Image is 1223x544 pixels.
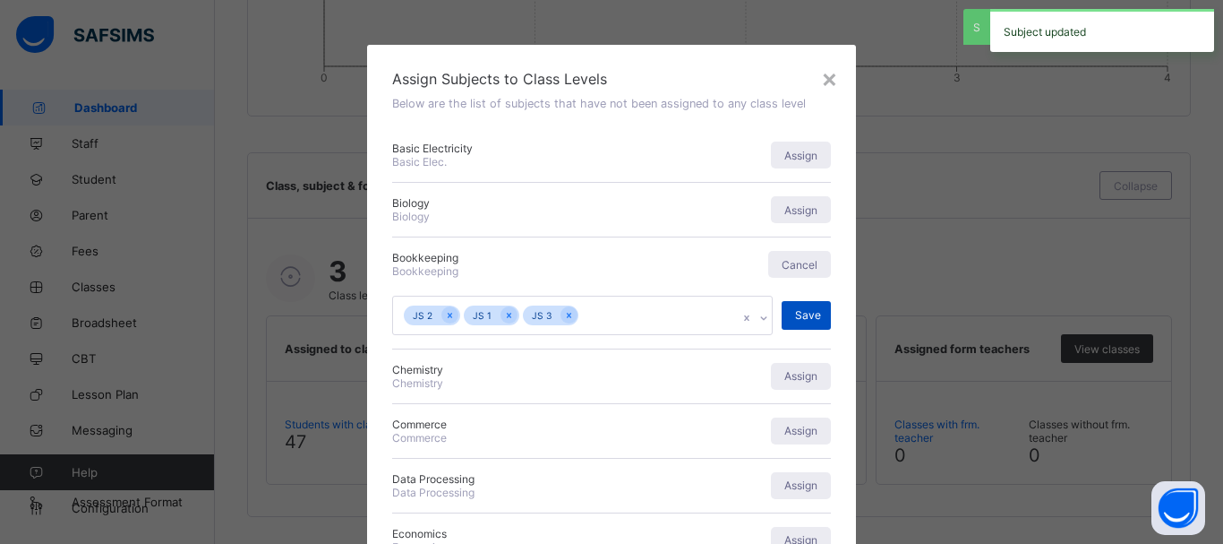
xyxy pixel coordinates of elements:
[392,264,458,278] span: Bookkeeping
[784,149,817,162] span: Assign
[1151,481,1205,535] button: Open asap
[392,472,475,486] span: Data Processing
[784,369,817,383] span: Assign
[784,479,817,492] span: Assign
[392,70,831,88] span: Assign Subjects to Class Levels
[392,251,458,264] span: Bookkeeping
[392,196,430,210] span: Biology
[392,142,473,155] span: Basic Electricity
[392,155,447,168] span: Basic Elec.
[392,363,443,376] span: Chemistry
[990,9,1214,52] div: Subject updated
[821,63,838,93] div: ×
[782,258,817,272] span: Cancel
[392,486,475,499] span: Data Processing
[523,306,560,326] div: JS 3
[795,308,821,322] span: Save
[392,418,447,431] span: Commerce
[392,527,447,540] span: Economics
[404,306,441,326] div: JS 2
[392,97,806,110] span: Below are the list of subjects that have not been assigned to any class level
[464,306,500,326] div: JS 1
[392,210,430,223] span: Biology
[392,431,447,445] span: Commerce
[784,424,817,437] span: Assign
[784,203,817,217] span: Assign
[392,376,443,390] span: Chemistry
